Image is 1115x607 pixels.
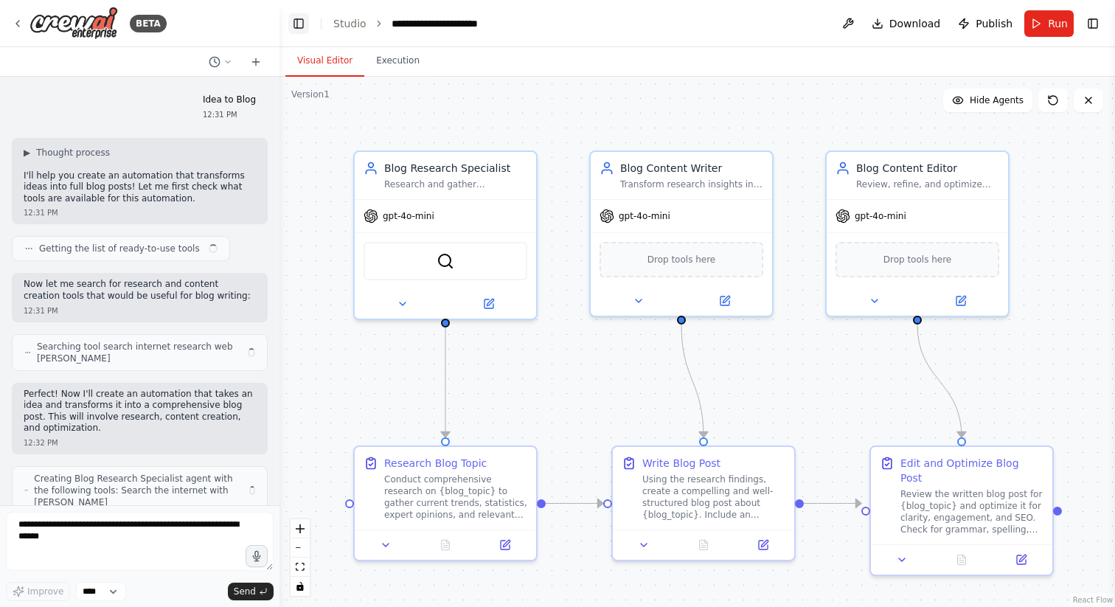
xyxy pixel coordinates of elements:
[24,437,256,448] div: 12:32 PM
[647,252,716,267] span: Drop tools here
[620,178,763,190] div: Transform research insights into an engaging, well-structured blog post about {blog_topic}. Creat...
[6,582,70,601] button: Improve
[291,577,310,596] button: toggle interactivity
[285,46,364,77] button: Visual Editor
[203,94,256,106] p: Idea to Blog
[291,538,310,558] button: zoom out
[364,46,431,77] button: Execution
[611,445,796,561] div: Write Blog PostUsing the research findings, create a compelling and well-structured blog post abo...
[479,536,530,554] button: Open in side panel
[39,243,200,254] span: Getting the list of ready-to-use tools
[866,10,947,37] button: Download
[333,16,508,31] nav: breadcrumb
[203,53,238,71] button: Switch to previous chat
[24,305,256,316] div: 12:31 PM
[996,551,1046,569] button: Open in side panel
[976,16,1012,31] span: Publish
[1073,596,1113,604] a: React Flow attribution
[24,389,256,434] p: Perfect! Now I'll create an automation that takes an idea and transforms it into a comprehensive ...
[1048,16,1068,31] span: Run
[333,18,367,30] a: Studio
[910,325,969,437] g: Edge from 0ace02b5-9ec9-4c88-9a75-d2d74b2f5e5d to a6481910-5c21-4331-8945-4dd6d229bb0c
[889,16,941,31] span: Download
[24,170,256,205] p: I'll help you create an automation that transforms ideas into full blog posts! Let me first check...
[673,536,735,554] button: No output available
[383,210,434,222] span: gpt-4o-mini
[384,161,527,176] div: Blog Research Specialist
[1024,10,1074,37] button: Run
[29,7,118,40] img: Logo
[683,292,766,310] button: Open in side panel
[952,10,1018,37] button: Publish
[642,456,720,471] div: Write Blog Post
[353,445,538,561] div: Research Blog TopicConduct comprehensive research on {blog_topic} to gather current trends, stati...
[384,474,527,521] div: Conduct comprehensive research on {blog_topic} to gather current trends, statistics, expert opini...
[246,545,268,567] button: Click to speak your automation idea
[900,456,1043,485] div: Edit and Optimize Blog Post
[24,279,256,302] p: Now let me search for research and content creation tools that would be useful for blog writing:
[856,178,999,190] div: Review, refine, and optimize the blog post about {blog_topic} for clarity, engagement, and SEO. E...
[943,89,1032,112] button: Hide Agents
[642,474,785,521] div: Using the research findings, create a compelling and well-structured blog post about {blog_topic}...
[900,488,1043,535] div: Review the written blog post for {blog_topic} and optimize it for clarity, engagement, and SEO. C...
[353,150,538,320] div: Blog Research SpecialistResearch and gather comprehensive information about {blog_topic} to provi...
[856,161,999,176] div: Blog Content Editor
[291,558,310,577] button: fit view
[291,89,330,100] div: Version 1
[384,178,527,190] div: Research and gather comprehensive information about {blog_topic} to provide a solid foundation fo...
[130,15,167,32] div: BETA
[27,586,63,597] span: Improve
[414,536,477,554] button: No output available
[447,295,530,313] button: Open in side panel
[931,551,993,569] button: No output available
[919,292,1002,310] button: Open in side panel
[620,161,763,176] div: Blog Content Writer
[291,519,310,538] button: zoom in
[244,53,268,71] button: Start a new chat
[203,109,256,120] div: 12:31 PM
[24,147,110,159] button: ▶Thought process
[288,13,309,34] button: Hide left sidebar
[804,496,861,511] g: Edge from 3b381341-3f9c-48d1-aae9-4d0d83488ad6 to a6481910-5c21-4331-8945-4dd6d229bb0c
[546,496,603,511] g: Edge from 5fda7a94-e7a5-431a-b971-fc6438d25ba9 to 3b381341-3f9c-48d1-aae9-4d0d83488ad6
[1083,13,1103,34] button: Show right sidebar
[619,210,670,222] span: gpt-4o-mini
[825,150,1010,317] div: Blog Content EditorReview, refine, and optimize the blog post about {blog_topic} for clarity, eng...
[37,341,239,364] span: Searching tool search internet research web [PERSON_NAME]
[437,252,454,270] img: SerperDevTool
[970,94,1024,106] span: Hide Agents
[36,147,110,159] span: Thought process
[24,207,256,218] div: 12:31 PM
[737,536,788,554] button: Open in side panel
[291,519,310,596] div: React Flow controls
[855,210,906,222] span: gpt-4o-mini
[438,327,453,437] g: Edge from 2d5a82a1-62b3-4224-823a-0a5a90e6a725 to 5fda7a94-e7a5-431a-b971-fc6438d25ba9
[674,325,711,437] g: Edge from 3e7938f6-c561-4e6d-a2cd-317b5ac361ab to 3b381341-3f9c-48d1-aae9-4d0d83488ad6
[869,445,1054,576] div: Edit and Optimize Blog PostReview the written blog post for {blog_topic} and optimize it for clar...
[384,456,487,471] div: Research Blog Topic
[589,150,774,317] div: Blog Content WriterTransform research insights into an engaging, well-structured blog post about ...
[34,473,240,508] span: Creating Blog Research Specialist agent with the following tools: Search the internet with [PERSO...
[24,147,30,159] span: ▶
[234,586,256,597] span: Send
[883,252,952,267] span: Drop tools here
[228,583,274,600] button: Send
